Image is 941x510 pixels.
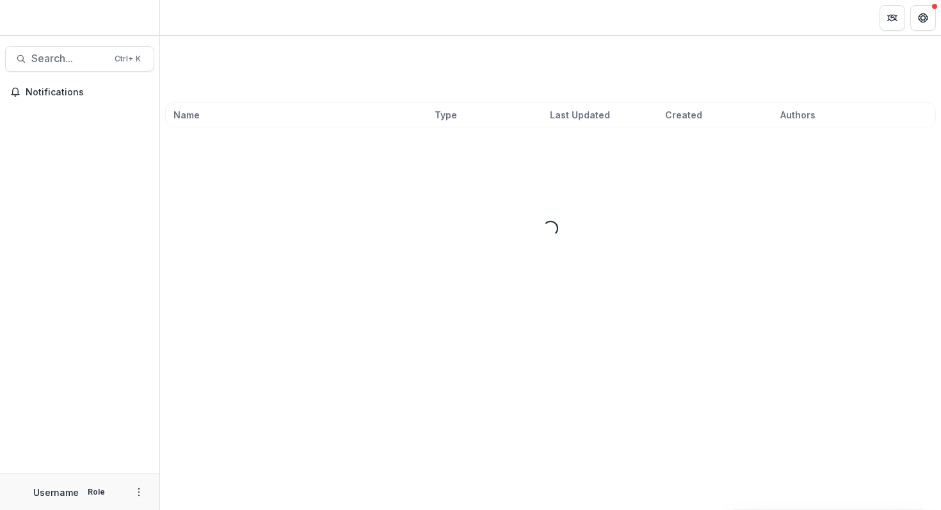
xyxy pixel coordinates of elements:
p: Username [33,486,79,499]
button: More [131,484,147,500]
button: Notifications [5,82,154,102]
span: Notifications [26,87,149,98]
span: Created [665,108,702,122]
p: Role [84,486,109,498]
button: Get Help [910,5,936,31]
span: Name [173,108,200,122]
div: Ctrl + K [112,52,143,66]
span: Type [435,108,457,122]
button: Partners [880,5,905,31]
span: Search... [31,52,107,65]
button: Search... [5,46,154,72]
span: Authors [780,108,816,122]
span: Last Updated [550,108,610,122]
